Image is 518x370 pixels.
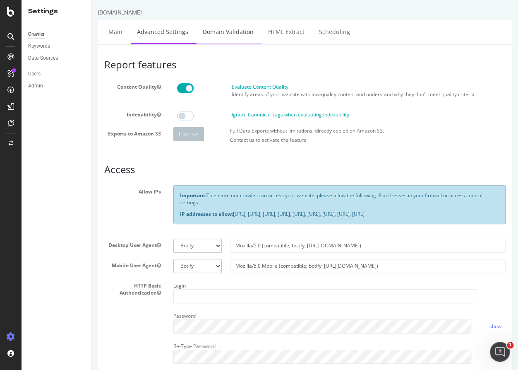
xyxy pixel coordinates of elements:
[28,42,50,51] div: Keywords
[82,310,104,319] label: Password
[65,289,69,296] button: HTTP Basic Authentication
[82,279,94,289] label: Login
[6,127,75,137] label: Exports to Amazon S3
[507,342,513,348] span: 1
[6,259,75,269] label: Mobile User Agent
[88,192,407,206] p: To ensure our crawler can access your website, please allow the following IP addresses in your fi...
[88,210,407,218] p: [URL], [URL], [URL], [URL], [URL], [URL], [URL], [URL], [URL]
[6,8,50,17] div: [DOMAIN_NAME]
[28,7,85,16] div: Settings
[88,192,115,199] strong: Important:
[398,323,410,330] a: show
[28,30,45,39] div: Crawler
[6,239,75,249] label: Desktop User Agent
[140,111,257,118] label: Ignore Canonical Tags when evaluating Indexability
[138,127,292,134] label: Full Data Exports without limitations, directly copied on Amazon S3.
[12,59,414,70] h3: Report features
[65,83,69,90] button: Content Quality
[82,127,112,141] div: Inactive
[28,54,86,63] a: Data Sources
[28,42,86,51] a: Keywords
[12,164,414,175] h3: Access
[221,20,264,43] a: Scheduling
[140,83,197,90] label: Evaluate Content Quality
[28,82,43,90] div: Admin
[138,136,414,143] p: Contact us to activate the feature
[105,20,168,43] a: Domain Validation
[6,279,75,296] label: HTTP Basic Authentication
[28,82,86,90] a: Admin
[28,70,41,78] div: Users
[39,20,103,43] a: Advanced Settings
[82,340,124,350] label: Re-Type Password
[6,185,75,195] label: Allow IPs
[398,353,410,360] a: show
[65,242,69,249] button: Desktop User Agent
[490,342,510,362] iframe: Intercom live chat
[65,111,69,118] button: Indexability
[140,91,414,98] p: Identify areas of your website with low-quality content and understand why they don't meet qualit...
[10,20,37,43] a: Main
[65,262,69,269] button: Mobile User Agent
[170,20,219,43] a: HTML Extract
[28,70,86,78] a: Users
[88,210,141,218] strong: IP addresses to allow:
[28,54,58,63] div: Data Sources
[28,30,86,39] a: Crawler
[6,108,75,118] label: Indexability
[6,80,75,90] label: Content Quality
